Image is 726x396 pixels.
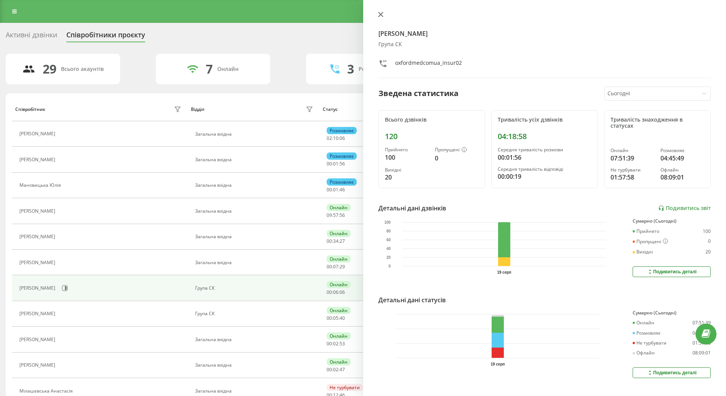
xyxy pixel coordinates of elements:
span: 05 [333,315,338,321]
div: 0 [435,154,479,163]
div: Онлайн [633,320,654,325]
div: Онлайн [327,230,351,237]
span: 00 [327,366,332,373]
div: Середня тривалість розмови [498,147,591,152]
div: [PERSON_NAME] [19,131,57,136]
span: 06 [340,135,345,141]
div: Онлайн [611,148,654,153]
div: [PERSON_NAME] [19,208,57,214]
div: : : [327,367,345,372]
div: Загальна вхідна [195,208,315,214]
span: 00 [327,263,332,270]
div: Пропущені [435,147,479,153]
div: Розмовляють [359,66,396,72]
div: 120 [385,132,479,141]
div: Група СК [195,311,315,316]
span: 01 [333,160,338,167]
span: 29 [340,263,345,270]
div: Онлайн [327,255,351,263]
h4: [PERSON_NAME] [378,29,711,38]
div: Загальна вхідна [195,183,315,188]
span: 40 [340,315,345,321]
text: 80 [386,229,391,233]
text: 0 [388,264,391,268]
div: Розмовляє [660,148,704,153]
span: 06 [340,289,345,295]
div: : : [327,290,345,295]
div: Не турбувати [611,167,654,173]
button: Подивитись деталі [633,266,711,277]
div: Загальна вхідна [195,260,315,265]
div: Онлайн [327,358,351,366]
div: Всього дзвінків [385,117,479,123]
div: Співробітник [15,107,45,112]
div: 20 [385,173,429,182]
span: 46 [340,186,345,193]
span: 56 [340,212,345,218]
div: Онлайн [327,281,351,288]
div: 7 [206,62,213,76]
span: 34 [333,238,338,244]
div: : : [327,213,345,218]
div: [PERSON_NAME] [19,337,57,342]
div: : : [327,341,345,346]
div: 0 [708,239,711,245]
div: 07:51:39 [611,154,654,163]
div: Загальна вхідна [195,131,315,137]
div: [PERSON_NAME] [19,311,57,316]
div: Сумарно (Сьогодні) [633,310,711,316]
div: : : [327,136,345,141]
div: Онлайн [217,66,239,72]
div: Онлайн [327,332,351,340]
div: : : [327,187,345,192]
div: Офлайн [633,350,655,356]
text: 40 [386,247,391,251]
span: 00 [327,238,332,244]
div: Загальна вхідна [195,388,315,394]
span: 02 [333,366,338,373]
text: 100 [384,220,391,224]
div: Загальна вхідна [195,362,315,368]
span: 57 [333,212,338,218]
div: 29 [43,62,56,76]
div: Відділ [191,107,204,112]
span: 27 [340,238,345,244]
div: 07:51:39 [692,320,711,325]
div: 20 [705,249,711,255]
div: Онлайн [327,307,351,314]
div: 01:57:58 [611,173,654,182]
div: Зведена статистика [378,88,458,99]
div: 04:45:49 [692,330,711,336]
text: 19 серп [497,270,511,274]
div: Сумарно (Сьогодні) [633,218,711,224]
div: 100 [703,229,711,234]
span: 56 [340,160,345,167]
div: Загальна вхідна [195,234,315,239]
span: 07 [333,263,338,270]
div: Загальна вхідна [195,337,315,342]
span: 06 [333,289,338,295]
div: oxfordmedcomua_insur02 [395,59,462,70]
div: Не турбувати [327,384,363,391]
text: 19 серп [490,362,505,366]
div: [PERSON_NAME] [19,157,57,162]
div: 04:45:49 [660,154,704,163]
text: 20 [386,255,391,260]
div: 08:09:01 [692,350,711,356]
div: Вихідні [633,249,653,255]
button: Подивитись деталі [633,367,711,378]
div: Співробітники проєкту [66,31,145,43]
span: 00 [327,289,332,295]
div: Детальні дані дзвінків [378,204,446,213]
div: : : [327,316,345,321]
div: Онлайн [327,204,351,211]
span: 00 [327,340,332,347]
div: Загальна вхідна [195,157,315,162]
div: : : [327,264,345,269]
span: 10 [333,135,338,141]
div: Розмовляє [327,152,357,160]
div: 01:57:58 [692,340,711,346]
div: [PERSON_NAME] [19,285,57,291]
div: 08:09:01 [660,173,704,182]
span: 02 [333,340,338,347]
